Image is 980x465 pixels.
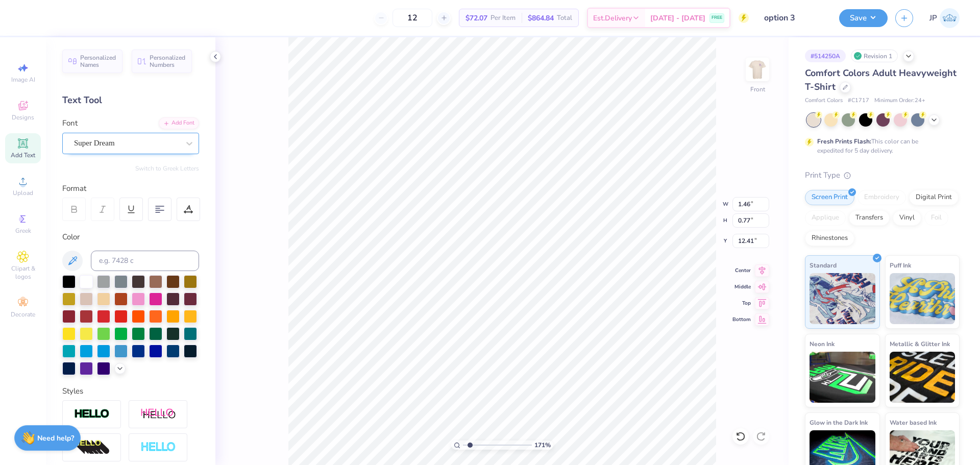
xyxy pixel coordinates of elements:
span: Personalized Names [80,54,116,68]
span: Clipart & logos [5,264,41,281]
span: Glow in the Dark Ink [810,417,868,428]
span: $72.07 [465,13,487,23]
span: $864.84 [528,13,554,23]
div: Styles [62,385,199,397]
img: Front [747,59,768,80]
div: Add Font [159,117,199,129]
div: This color can be expedited for 5 day delivery. [817,137,943,155]
div: Format [62,183,200,194]
input: e.g. 7428 c [91,251,199,271]
div: Front [750,85,765,94]
div: Rhinestones [805,231,854,246]
div: Transfers [849,210,890,226]
div: Vinyl [893,210,921,226]
span: Add Text [11,151,35,159]
img: Puff Ink [890,273,955,324]
div: Revision 1 [851,50,898,62]
img: 3d Illusion [74,439,110,456]
span: Decorate [11,310,35,319]
div: Print Type [805,169,960,181]
div: Digital Print [909,190,959,205]
a: JP [929,8,960,28]
span: Upload [13,189,33,197]
input: – – [393,9,432,27]
img: Standard [810,273,875,324]
span: # C1717 [848,96,869,105]
span: JP [929,12,937,24]
span: Puff Ink [890,260,911,271]
span: Metallic & Glitter Ink [890,338,950,349]
div: Color [62,231,199,243]
span: Minimum Order: 24 + [874,96,925,105]
span: Est. Delivery [593,13,632,23]
span: Neon Ink [810,338,835,349]
span: Water based Ink [890,417,937,428]
span: Standard [810,260,837,271]
strong: Need help? [37,433,74,443]
div: # 514250A [805,50,846,62]
div: Foil [924,210,948,226]
img: John Paul Torres [940,8,960,28]
img: Neon Ink [810,352,875,403]
span: 171 % [534,440,551,450]
span: Middle [732,283,751,290]
span: Image AI [11,76,35,84]
div: Applique [805,210,846,226]
img: Shadow [140,408,176,421]
span: Greek [15,227,31,235]
img: Stroke [74,408,110,420]
span: Designs [12,113,34,121]
span: Comfort Colors [805,96,843,105]
span: Bottom [732,316,751,323]
span: FREE [712,14,722,21]
input: Untitled Design [756,8,831,28]
button: Switch to Greek Letters [135,164,199,173]
strong: Fresh Prints Flash: [817,137,871,145]
span: Top [732,300,751,307]
div: Screen Print [805,190,854,205]
span: [DATE] - [DATE] [650,13,705,23]
span: Total [557,13,572,23]
img: Metallic & Glitter Ink [890,352,955,403]
span: Per Item [491,13,516,23]
span: Personalized Numbers [150,54,186,68]
button: Save [839,9,888,27]
div: Embroidery [857,190,906,205]
span: Comfort Colors Adult Heavyweight T-Shirt [805,67,957,93]
img: Negative Space [140,442,176,453]
div: Text Tool [62,93,199,107]
label: Font [62,117,78,129]
span: Center [732,267,751,274]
